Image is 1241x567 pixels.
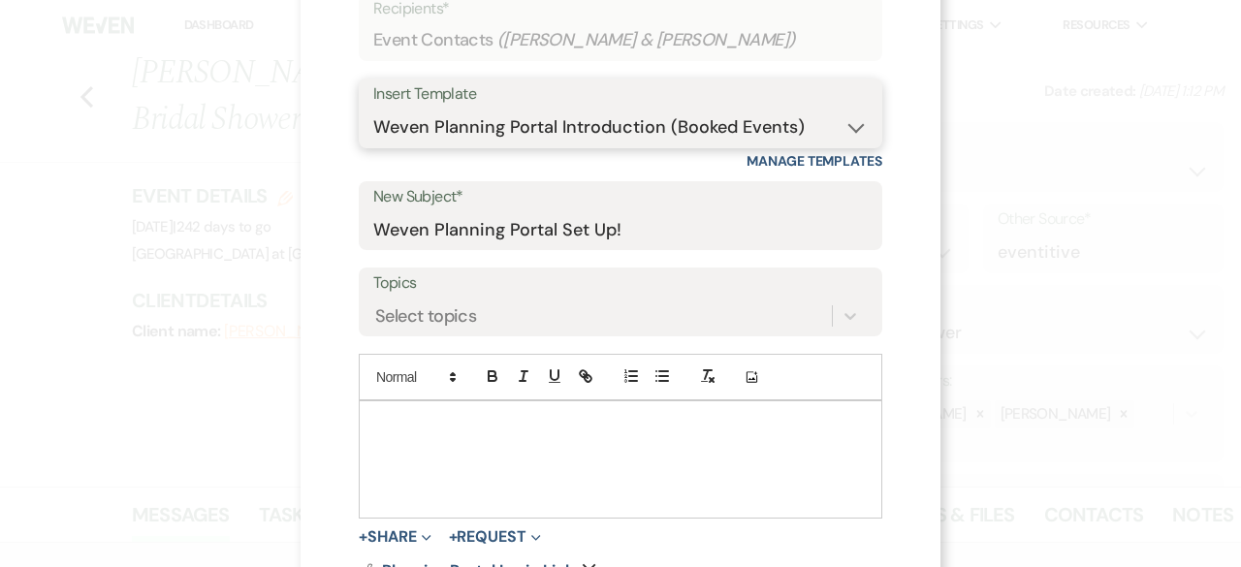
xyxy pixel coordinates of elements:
[497,27,796,53] span: ( [PERSON_NAME] & [PERSON_NAME] )
[373,80,868,109] div: Insert Template
[359,529,367,545] span: +
[449,529,541,545] button: Request
[359,529,431,545] button: Share
[747,152,882,170] a: Manage Templates
[373,183,868,211] label: New Subject*
[373,269,868,298] label: Topics
[375,303,476,330] div: Select topics
[373,21,868,59] div: Event Contacts
[449,529,458,545] span: +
